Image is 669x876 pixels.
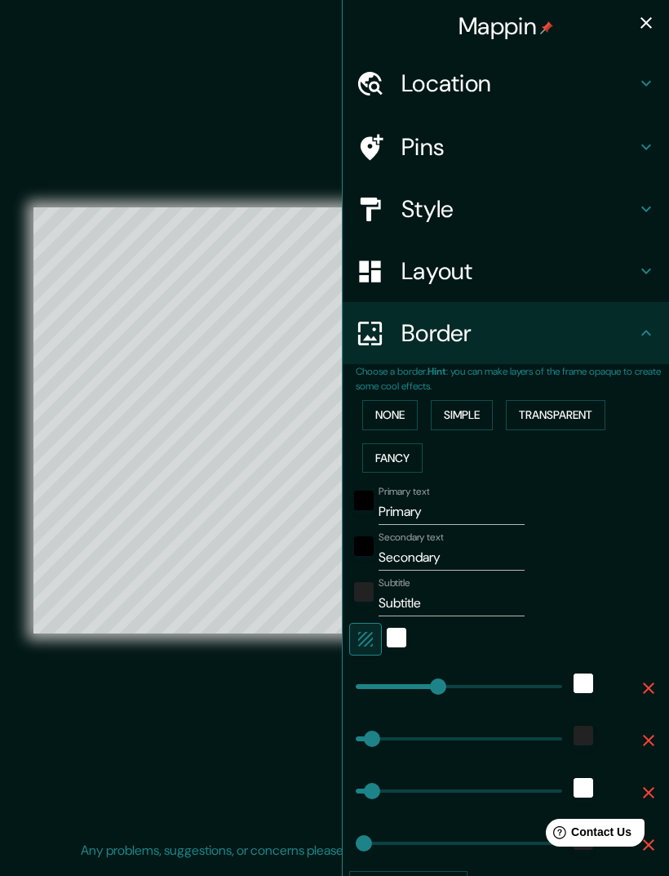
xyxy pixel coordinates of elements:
[379,485,429,499] label: Primary text
[540,21,553,34] img: pin-icon.png
[354,582,374,602] button: color-222222
[459,11,553,41] h4: Mappin
[387,628,406,647] button: white
[524,812,651,858] iframe: Help widget launcher
[343,116,669,178] div: Pins
[401,318,636,348] h4: Border
[574,778,593,798] button: white
[362,443,423,474] button: Fancy
[428,365,446,378] b: Hint
[431,400,493,430] button: Simple
[343,302,669,364] div: Border
[574,674,593,693] button: white
[81,841,583,860] p: Any problems, suggestions, or concerns please email .
[574,726,593,745] button: color-222222
[379,576,410,590] label: Subtitle
[506,400,605,430] button: Transparent
[401,69,636,98] h4: Location
[379,531,444,545] label: Secondary text
[343,240,669,302] div: Layout
[401,256,636,286] h4: Layout
[356,364,669,394] p: Choose a border. : you can make layers of the frame opaque to create some cool effects.
[343,178,669,240] div: Style
[354,491,374,510] button: black
[343,52,669,114] div: Location
[401,194,636,224] h4: Style
[354,536,374,556] button: black
[401,132,636,162] h4: Pins
[362,400,418,430] button: None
